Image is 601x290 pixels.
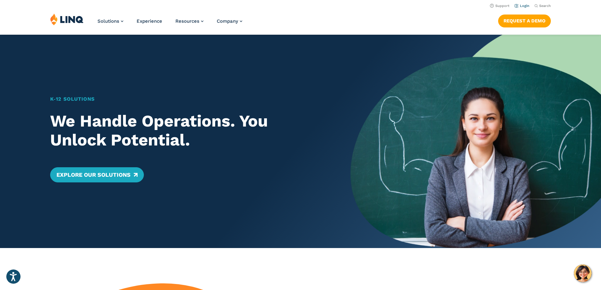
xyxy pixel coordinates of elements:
[50,167,144,182] a: Explore Our Solutions
[97,18,119,24] span: Solutions
[534,3,551,8] button: Open Search Bar
[539,4,551,8] span: Search
[351,35,601,248] img: Home Banner
[217,18,238,24] span: Company
[498,15,551,27] a: Request a Demo
[574,264,592,282] button: Hello, have a question? Let’s chat.
[498,13,551,27] nav: Button Navigation
[50,95,326,103] h1: K‑12 Solutions
[490,4,510,8] a: Support
[175,18,199,24] span: Resources
[515,4,529,8] a: Login
[97,13,242,34] nav: Primary Navigation
[217,18,242,24] a: Company
[50,112,326,150] h2: We Handle Operations. You Unlock Potential.
[175,18,203,24] a: Resources
[137,18,162,24] a: Experience
[50,13,84,25] img: LINQ | K‑12 Software
[97,18,123,24] a: Solutions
